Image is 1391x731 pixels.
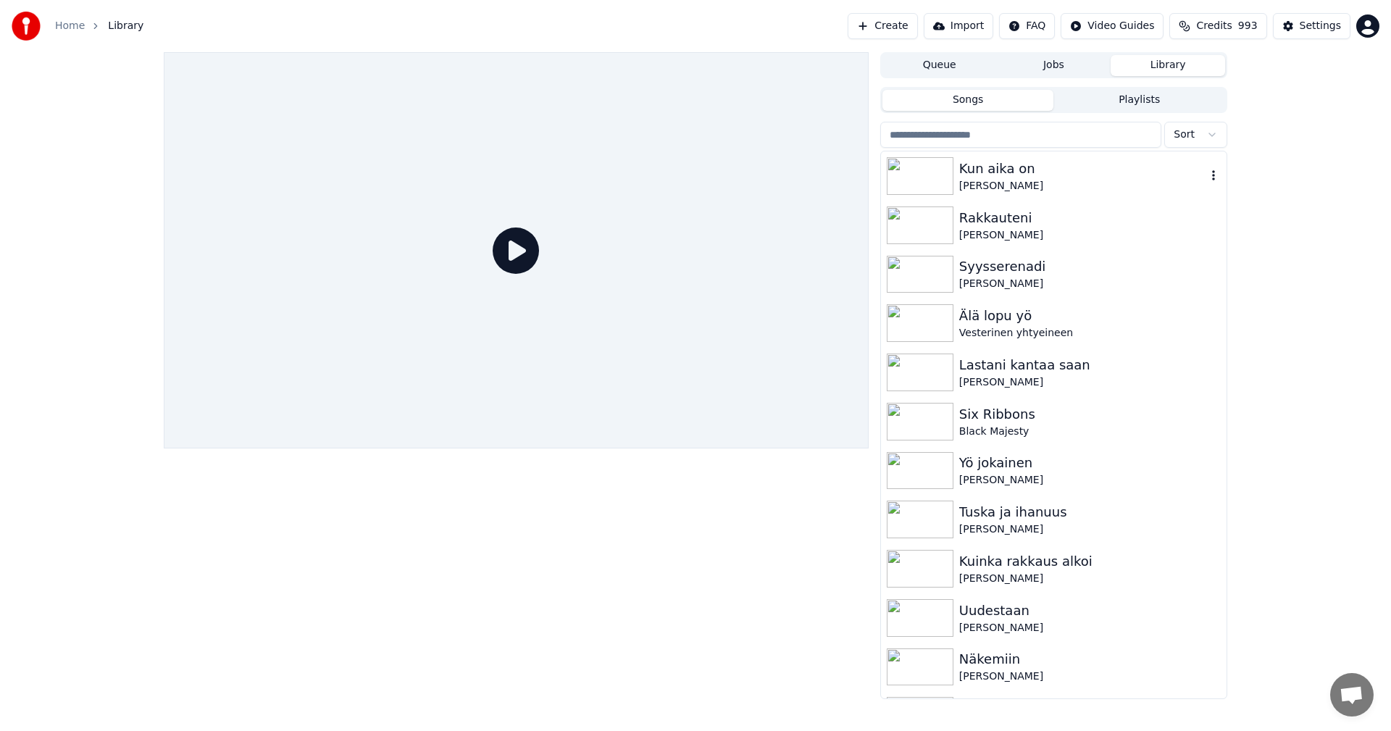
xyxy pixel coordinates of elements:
[959,572,1221,586] div: [PERSON_NAME]
[959,404,1221,425] div: Six Ribbons
[959,669,1221,684] div: [PERSON_NAME]
[882,55,997,76] button: Queue
[959,425,1221,439] div: Black Majesty
[999,13,1055,39] button: FAQ
[1300,19,1341,33] div: Settings
[959,473,1221,488] div: [PERSON_NAME]
[1330,673,1374,717] a: Avoin keskustelu
[959,256,1221,277] div: Syysserenadi
[959,375,1221,390] div: [PERSON_NAME]
[959,621,1221,635] div: [PERSON_NAME]
[959,159,1206,179] div: Kun aika on
[12,12,41,41] img: youka
[1111,55,1225,76] button: Library
[959,355,1221,375] div: Lastani kantaa saan
[108,19,143,33] span: Library
[1053,90,1225,111] button: Playlists
[959,502,1221,522] div: Tuska ja ihanuus
[959,326,1221,341] div: Vesterinen yhtyeineen
[1273,13,1350,39] button: Settings
[882,90,1054,111] button: Songs
[959,453,1221,473] div: Yö jokainen
[959,208,1221,228] div: Rakkauteni
[959,522,1221,537] div: [PERSON_NAME]
[1238,19,1258,33] span: 993
[959,179,1206,193] div: [PERSON_NAME]
[55,19,143,33] nav: breadcrumb
[55,19,85,33] a: Home
[1174,128,1195,142] span: Sort
[959,277,1221,291] div: [PERSON_NAME]
[959,306,1221,326] div: Älä lopu yö
[959,601,1221,621] div: Uudestaan
[959,228,1221,243] div: [PERSON_NAME]
[959,649,1221,669] div: Näkemiin
[848,13,918,39] button: Create
[1061,13,1164,39] button: Video Guides
[1196,19,1232,33] span: Credits
[959,551,1221,572] div: Kuinka rakkaus alkoi
[1169,13,1266,39] button: Credits993
[924,13,993,39] button: Import
[997,55,1111,76] button: Jobs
